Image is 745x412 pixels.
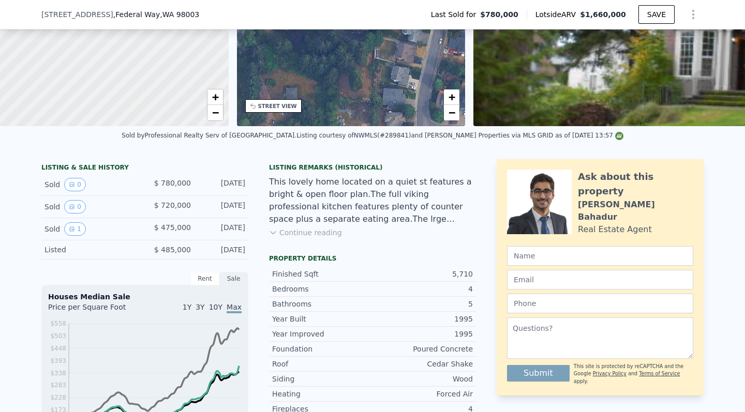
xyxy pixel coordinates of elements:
input: Name [507,246,693,266]
div: Cedar Shake [373,359,473,369]
div: 1995 [373,329,473,339]
a: Zoom in [207,89,223,105]
span: Max [227,303,242,313]
div: 5 [373,299,473,309]
span: − [449,106,455,119]
button: View historical data [64,222,86,236]
div: Bedrooms [272,284,373,294]
a: Terms of Service [639,371,680,376]
div: This lovely home located on a quiet st features a bright & open floor plan.The full viking profes... [269,176,476,225]
button: Show Options [683,4,704,25]
div: [PERSON_NAME] Bahadur [578,199,693,223]
div: Listing courtesy of NWMLS (#289841) and [PERSON_NAME] Properties via MLS GRID as of [DATE] 13:57 [296,132,623,139]
tspan: $558 [50,320,66,327]
span: − [212,106,218,119]
div: Finished Sqft [272,269,373,279]
div: Listing Remarks (Historical) [269,163,476,172]
tspan: $283 [50,382,66,389]
input: Phone [507,294,693,313]
div: 5,710 [373,269,473,279]
span: + [449,90,455,103]
button: Continue reading [269,227,342,238]
div: Sold [44,178,137,191]
div: This site is protected by reCAPTCHA and the Google and apply. [574,363,693,385]
div: Price per Square Foot [48,302,145,318]
tspan: $228 [50,394,66,401]
div: [DATE] [199,200,245,213]
span: $780,000 [480,9,518,20]
div: STREET VIEW [258,102,297,110]
div: Roof [272,359,373,369]
div: Bathrooms [272,299,373,309]
div: Year Built [272,314,373,324]
span: Lotside ARV [535,9,580,20]
a: Zoom out [444,105,459,120]
span: 3Y [196,303,204,311]
span: + [212,90,218,103]
div: [DATE] [199,178,245,191]
div: 1995 [373,314,473,324]
span: $ 485,000 [154,246,191,254]
tspan: $338 [50,370,66,377]
a: Zoom out [207,105,223,120]
div: Forced Air [373,389,473,399]
div: [DATE] [199,222,245,236]
span: $1,660,000 [580,10,626,19]
div: Listed [44,245,137,255]
tspan: $503 [50,332,66,340]
div: Siding [272,374,373,384]
div: 4 [373,284,473,294]
span: 10Y [209,303,222,311]
div: Sold [44,222,137,236]
div: Property details [269,254,476,263]
div: [DATE] [199,245,245,255]
tspan: $393 [50,357,66,364]
div: Poured Concrete [373,344,473,354]
a: Zoom in [444,89,459,105]
span: $ 475,000 [154,223,191,232]
img: NWMLS Logo [615,132,623,140]
div: Houses Median Sale [48,292,242,302]
tspan: $448 [50,345,66,352]
div: Sale [219,272,248,285]
div: Heating [272,389,373,399]
button: SAVE [638,5,675,24]
input: Email [507,270,693,289]
span: [STREET_ADDRESS] [41,9,113,20]
div: Ask about this property [578,170,693,199]
button: View historical data [64,178,86,191]
a: Privacy Policy [593,371,627,376]
div: LISTING & SALE HISTORY [41,163,248,174]
span: 1Y [183,303,191,311]
div: Real Estate Agent [578,223,652,236]
span: $ 720,000 [154,201,191,209]
button: Submit [507,365,570,382]
button: View historical data [64,200,86,213]
div: Sold by Professional Realty Serv of [GEOGRAPHIC_DATA] . [122,132,296,139]
span: $ 780,000 [154,179,191,187]
div: Year Improved [272,329,373,339]
span: , Federal Way [113,9,199,20]
div: Foundation [272,344,373,354]
div: Rent [190,272,219,285]
span: , WA 98003 [160,10,199,19]
div: Wood [373,374,473,384]
div: Sold [44,200,137,213]
span: Last Sold for [431,9,481,20]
